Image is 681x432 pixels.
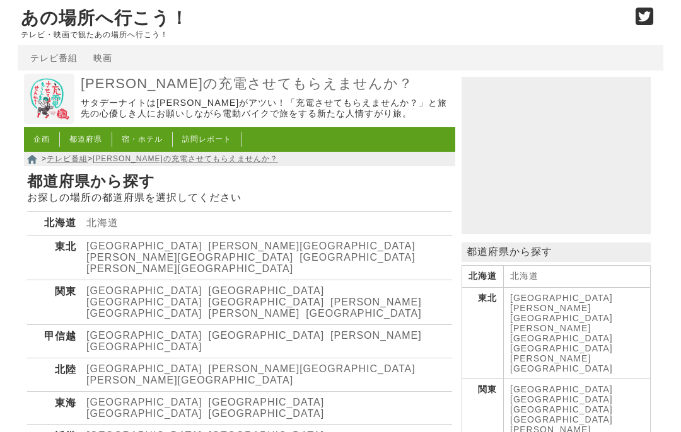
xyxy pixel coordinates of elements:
[636,15,654,26] a: Twitter (@go_thesights)
[462,77,651,234] iframe: Advertisement
[510,303,613,323] a: [PERSON_NAME][GEOGRAPHIC_DATA]
[306,308,422,319] a: [GEOGRAPHIC_DATA]
[24,115,74,126] a: 出川哲朗の充電させてもらえませんか？
[21,30,622,39] p: テレビ・映画で観たあの場所へ行こう！
[209,308,300,319] a: [PERSON_NAME]
[93,53,112,63] a: 映画
[86,330,202,341] a: [GEOGRAPHIC_DATA]
[86,330,422,352] a: [PERSON_NAME][GEOGRAPHIC_DATA]
[86,363,202,374] a: [GEOGRAPHIC_DATA]
[86,285,202,296] a: [GEOGRAPHIC_DATA]
[510,271,538,281] a: 北海道
[86,375,293,385] a: [PERSON_NAME][GEOGRAPHIC_DATA]
[86,297,202,307] a: [GEOGRAPHIC_DATA]
[86,397,202,407] a: [GEOGRAPHIC_DATA]
[81,75,452,93] a: [PERSON_NAME]の充電させてもらえませんか？
[27,236,81,280] th: 東北
[209,241,416,251] a: [PERSON_NAME][GEOGRAPHIC_DATA]
[462,288,504,379] th: 東北
[209,408,325,419] a: [GEOGRAPHIC_DATA]
[182,135,231,144] a: 訪問レポート
[462,242,651,262] p: 都道府県から探す
[93,154,278,163] a: [PERSON_NAME]の充電させてもらえませんか？
[21,8,189,28] a: あの場所へ行こう！
[24,74,74,124] img: 出川哲朗の充電させてもらえませんか？
[510,353,613,373] a: [PERSON_NAME][GEOGRAPHIC_DATA]
[27,280,81,325] th: 関東
[27,212,81,236] th: 北海道
[300,252,416,263] a: [GEOGRAPHIC_DATA]
[510,404,613,414] a: [GEOGRAPHIC_DATA]
[510,293,613,303] a: [GEOGRAPHIC_DATA]
[510,394,613,404] a: [GEOGRAPHIC_DATA]
[462,266,504,288] th: 北海道
[86,408,202,419] a: [GEOGRAPHIC_DATA]
[86,241,202,251] a: [GEOGRAPHIC_DATA]
[24,152,455,166] nav: > >
[510,384,613,394] a: [GEOGRAPHIC_DATA]
[27,392,81,425] th: 東海
[27,358,81,392] th: 北陸
[69,135,102,144] a: 都道府県
[86,217,119,228] a: 北海道
[30,53,78,63] a: テレビ番組
[510,343,613,353] a: [GEOGRAPHIC_DATA]
[27,325,81,358] th: 甲信越
[510,414,613,424] a: [GEOGRAPHIC_DATA]
[209,285,325,296] a: [GEOGRAPHIC_DATA]
[81,98,452,120] p: サタデーナイトは[PERSON_NAME]がアツい！「充電させてもらえませんか？」と旅先の心優しき人にお願いしながら電動バイクで旅をする新たな人情すがり旅。
[209,397,325,407] a: [GEOGRAPHIC_DATA]
[86,263,293,274] a: [PERSON_NAME][GEOGRAPHIC_DATA]
[27,171,452,191] h1: 都道府県から探す
[209,297,325,307] a: [GEOGRAPHIC_DATA]
[47,154,88,163] a: テレビ番組
[510,323,613,343] a: [PERSON_NAME][GEOGRAPHIC_DATA]
[33,135,50,144] a: 企画
[27,191,452,205] p: お探しの場所の都道府県を選択してください
[86,297,422,319] a: [PERSON_NAME][GEOGRAPHIC_DATA]
[209,363,416,374] a: [PERSON_NAME][GEOGRAPHIC_DATA]
[209,330,325,341] a: [GEOGRAPHIC_DATA]
[122,135,163,144] a: 宿・ホテル
[86,252,293,263] a: [PERSON_NAME][GEOGRAPHIC_DATA]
